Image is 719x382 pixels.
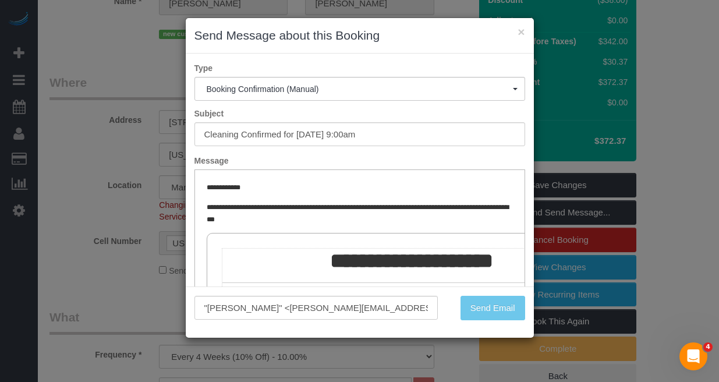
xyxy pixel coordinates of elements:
[186,155,534,167] label: Message
[207,84,513,94] span: Booking Confirmation (Manual)
[518,26,525,38] button: ×
[194,77,525,101] button: Booking Confirmation (Manual)
[194,122,525,146] input: Subject
[195,170,525,352] iframe: Rich Text Editor, editor1
[194,27,525,44] h3: Send Message about this Booking
[186,62,534,74] label: Type
[186,108,534,119] label: Subject
[679,342,707,370] iframe: Intercom live chat
[703,342,713,352] span: 4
